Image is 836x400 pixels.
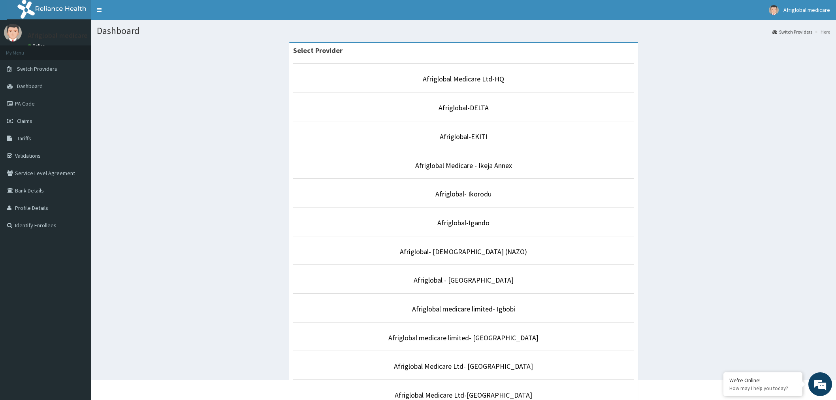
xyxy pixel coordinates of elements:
div: We're Online! [729,377,796,384]
span: Dashboard [17,83,43,90]
a: Afriglobal medicare limited- Igbobi [412,304,515,313]
a: Online [28,43,47,49]
strong: Select Provider [293,46,343,55]
a: Switch Providers [772,28,812,35]
span: Tariffs [17,135,31,142]
a: Afriglobal- [DEMOGRAPHIC_DATA] (NAZO) [400,247,527,256]
span: Afriglobal medicare [783,6,830,13]
a: Afriglobal-Igando [437,218,490,227]
a: Afriglobal - [GEOGRAPHIC_DATA] [414,275,514,285]
li: Here [813,28,830,35]
img: User Image [4,24,22,42]
span: Switch Providers [17,65,57,72]
a: Afriglobal Medicare Ltd-[GEOGRAPHIC_DATA] [395,391,532,400]
img: User Image [769,5,779,15]
p: How may I help you today? [729,385,796,392]
span: Claims [17,117,32,125]
a: Afriglobal Medicare Ltd- [GEOGRAPHIC_DATA] [394,362,533,371]
a: Afriglobal Medicare Ltd-HQ [423,74,504,83]
p: Afriglobal medicare [28,32,88,39]
a: Afriglobal-EKITI [440,132,488,141]
a: Afriglobal medicare limited- [GEOGRAPHIC_DATA] [388,333,539,342]
a: Afriglobal- Ikorodu [435,189,491,198]
a: Afriglobal Medicare - Ikeja Annex [415,161,512,170]
h1: Dashboard [97,26,830,36]
a: Afriglobal-DELTA [439,103,489,112]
